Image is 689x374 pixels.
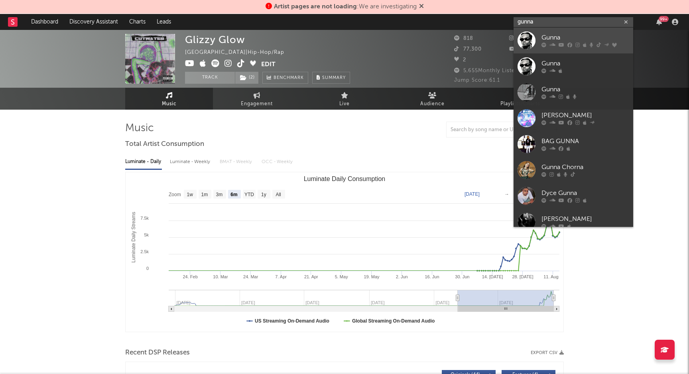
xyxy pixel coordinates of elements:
[64,14,124,30] a: Discovery Assistant
[514,53,633,79] a: Gunna
[201,192,208,197] text: 1m
[482,274,503,279] text: 14. [DATE]
[514,157,633,183] a: Gunna Chorna
[541,85,629,94] div: Gunna
[512,274,533,279] text: 28. [DATE]
[514,79,633,105] a: Gunna
[146,266,149,271] text: 0
[514,17,633,27] input: Search for artists
[541,215,629,224] div: [PERSON_NAME]
[454,47,482,52] span: 77,300
[304,175,386,182] text: Luminate Daily Consumption
[339,99,350,109] span: Live
[541,137,629,146] div: BAG GUNNA
[144,232,149,237] text: 5k
[541,59,629,69] div: Gunna
[454,57,466,63] span: 2
[213,88,301,110] a: Engagement
[151,14,177,30] a: Leads
[541,111,629,120] div: [PERSON_NAME]
[364,274,380,279] text: 19. May
[335,274,348,279] text: 5. May
[531,350,564,355] button: Export CSV
[274,73,304,83] span: Benchmark
[262,72,308,84] a: Benchmark
[504,191,509,197] text: →
[500,99,540,109] span: Playlists/Charts
[514,105,633,131] a: [PERSON_NAME]
[185,72,235,84] button: Track
[514,209,633,235] a: [PERSON_NAME]
[26,14,64,30] a: Dashboard
[454,36,473,41] span: 818
[126,172,563,332] svg: Luminate Daily Consumption
[235,72,258,84] button: (2)
[185,48,293,57] div: [GEOGRAPHIC_DATA] | Hip-Hop/Rap
[304,274,318,279] text: 21. Apr
[388,88,476,110] a: Audience
[125,88,213,110] a: Music
[541,189,629,198] div: Dyce Gunna
[243,274,258,279] text: 24. Mar
[420,99,445,109] span: Audience
[124,14,151,30] a: Charts
[131,212,136,262] text: Luminate Daily Streams
[140,249,149,254] text: 2.5k
[656,19,662,25] button: 99+
[514,131,633,157] a: BAG GUNNA
[274,4,417,10] span: : We are investigating
[169,192,181,197] text: Zoom
[213,274,228,279] text: 10. Mar
[509,36,537,41] span: 83,398
[352,318,435,324] text: Global Streaming On-Demand Audio
[541,33,629,43] div: Gunna
[276,192,281,197] text: All
[170,155,212,169] div: Luminate - Weekly
[261,192,266,197] text: 1y
[514,28,633,53] a: Gunna
[230,192,237,197] text: 6m
[454,68,527,73] span: 5,655 Monthly Listeners
[162,99,177,109] span: Music
[183,274,197,279] text: 24. Feb
[185,34,245,45] div: Glizzy Glow
[241,99,273,109] span: Engagement
[455,274,469,279] text: 30. Jun
[140,216,149,220] text: 7.5k
[244,192,254,197] text: YTD
[447,127,531,133] input: Search by song name or URL
[322,76,346,80] span: Summary
[312,72,350,84] button: Summary
[125,348,190,358] span: Recent DSP Releases
[275,274,287,279] text: 7. Apr
[301,88,388,110] a: Live
[659,16,669,22] div: 99 +
[125,155,162,169] div: Luminate - Daily
[425,274,439,279] text: 16. Jun
[187,192,193,197] text: 1w
[396,274,408,279] text: 2. Jun
[465,191,480,197] text: [DATE]
[419,4,424,10] span: Dismiss
[216,192,223,197] text: 3m
[255,318,329,324] text: US Streaming On-Demand Audio
[509,47,533,52] span: 5,630
[235,72,259,84] span: ( 2 )
[543,274,558,279] text: 11. Aug
[476,88,564,110] a: Playlists/Charts
[274,4,357,10] span: Artist pages are not loading
[514,183,633,209] a: Dyce Gunna
[261,59,276,69] button: Edit
[454,78,500,83] span: Jump Score: 61.1
[541,163,629,172] div: Gunna Chorna
[125,140,204,149] span: Total Artist Consumption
